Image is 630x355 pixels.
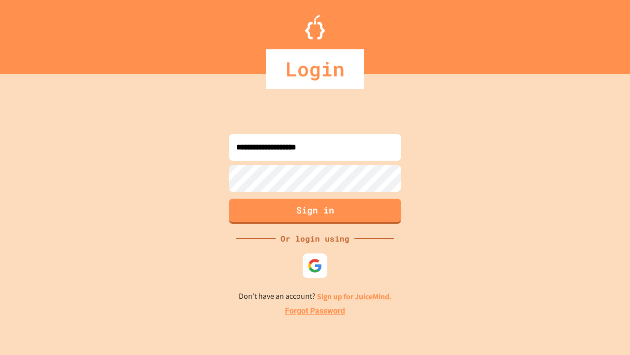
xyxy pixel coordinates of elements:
img: Logo.svg [305,15,325,39]
a: Forgot Password [285,305,345,317]
img: google-icon.svg [308,258,322,273]
a: Sign up for JuiceMind. [317,291,392,302]
div: Login [266,49,364,89]
div: Or login using [276,233,354,245]
button: Sign in [229,199,401,224]
p: Don't have an account? [239,290,392,303]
